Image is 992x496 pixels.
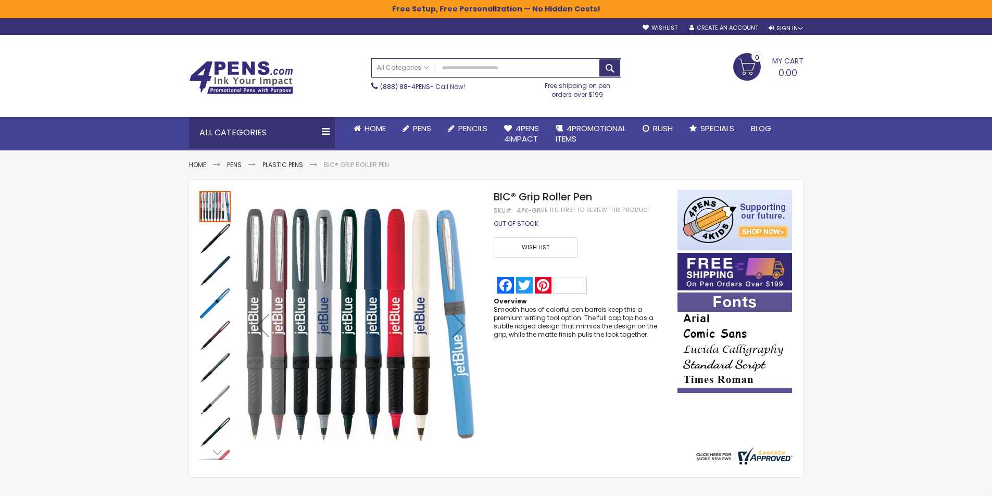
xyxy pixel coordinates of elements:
span: Rush [653,123,673,134]
div: Next [438,190,480,460]
a: Pencils [440,117,496,140]
a: Wish List [494,237,580,258]
a: All Categories [372,59,434,76]
div: BIC® Grip Roller Pen [199,287,232,319]
a: 4pens.com certificate URL [694,458,793,467]
a: Create an Account [689,24,758,32]
div: Sign In [769,24,803,32]
a: Rush [634,117,681,140]
span: 4PROMOTIONAL ITEMS [556,123,626,144]
a: Blog [743,117,780,140]
a: 4Pens4impact [496,117,547,151]
span: Home [365,123,386,134]
img: BIC® Grip Roller Pen [199,352,231,384]
span: 0.00 [778,66,797,79]
span: Pens [413,123,431,134]
img: BIC® Grip Roller Pen [199,223,231,255]
a: Facebook [496,277,515,294]
span: 0 [755,53,759,62]
strong: Overview [494,297,526,306]
a: Pens [394,117,440,140]
div: BIC® Grip Roller Pen [199,222,232,255]
img: BIC® Grip Roller Pen [199,417,231,448]
img: BIC® Grip Roller Pen [242,205,480,443]
a: 0.00 0 [733,53,803,79]
span: BIC® Grip Roller Pen [494,189,592,204]
img: 4Pens Custom Pens and Promotional Products [189,61,293,94]
span: Blog [751,123,771,134]
a: 4PROMOTIONALITEMS [547,117,634,151]
a: Pens [227,160,242,169]
a: Wishlist [643,24,677,32]
a: Home [345,117,394,140]
div: BIC® Grip Roller Pen [199,255,232,287]
span: Specials [700,123,734,134]
a: Be the first to review this product [541,206,650,214]
div: BIC® Grip Roller Pen [199,416,232,448]
div: All Categories [189,117,335,148]
span: All Categories [377,63,429,72]
a: Home [189,160,206,169]
img: BIC® Grip Roller Pen [199,256,231,287]
span: Out of stock [494,219,538,228]
li: BIC® Grip Roller Pen [324,161,389,169]
a: Twitter [515,277,534,294]
img: BIC® Grip Roller Pen [199,288,231,319]
div: Availability [494,220,538,228]
img: Free shipping on orders over $199 [677,253,792,290]
img: 4pens.com widget logo [694,447,793,465]
strong: SKU [494,206,513,215]
div: BIC® Grip Roller Pen [199,319,232,351]
a: Specials [681,117,743,140]
a: (888) 88-4PENS [380,82,430,91]
div: BIC® Grip Roller Pen [199,190,232,222]
div: Next [199,444,231,460]
img: font-personalization-examples [677,292,792,393]
img: BIC® Grip Roller Pen [199,385,231,416]
span: Wish List [494,237,577,258]
div: BIC® Grip Roller Pen [199,384,232,416]
div: Smooth hues of colorful pen barrels keep this a premium writing tool option. The full cap top has... [494,306,667,339]
a: Pinterest [534,277,588,294]
div: Previous [242,190,284,460]
span: 4Pens 4impact [504,123,539,144]
img: 4pens 4 kids [677,190,792,250]
img: BIC® Grip Roller Pen [199,320,231,351]
span: - Call Now! [380,82,465,91]
span: Pencils [458,123,487,134]
div: 4PK-GR [517,207,541,215]
a: Plastic Pens [262,160,303,169]
div: Free shipping on pen orders over $199 [534,78,621,98]
div: BIC® Grip Roller Pen [199,351,232,384]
